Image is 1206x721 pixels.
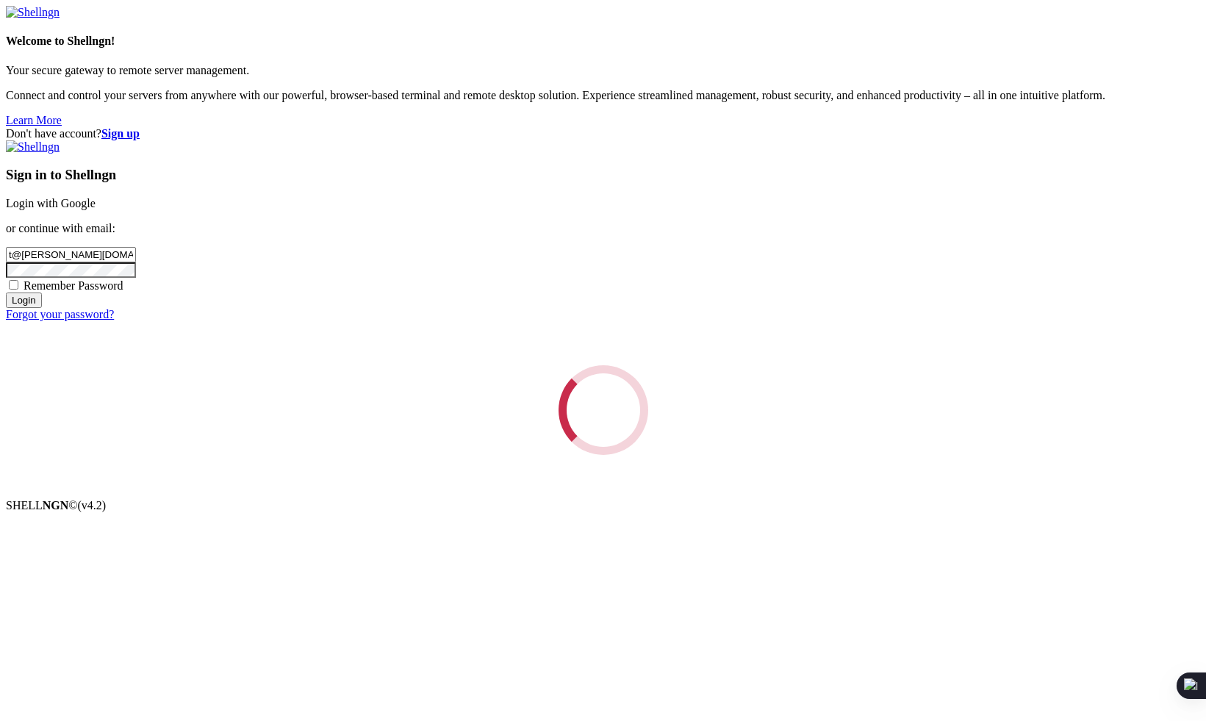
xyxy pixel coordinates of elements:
[6,222,1200,235] p: or continue with email:
[6,35,1200,48] h4: Welcome to Shellngn!
[6,308,114,320] a: Forgot your password?
[6,140,60,154] img: Shellngn
[6,127,1200,140] div: Don't have account?
[6,499,106,512] span: SHELL ©
[6,64,1200,77] p: Your secure gateway to remote server management.
[6,114,62,126] a: Learn More
[6,89,1200,102] p: Connect and control your servers from anywhere with our powerful, browser-based terminal and remo...
[43,499,69,512] b: NGN
[6,167,1200,183] h3: Sign in to Shellngn
[6,247,136,262] input: Email address
[24,279,123,292] span: Remember Password
[539,347,666,473] div: Loading...
[101,127,140,140] a: Sign up
[6,293,42,308] input: Login
[9,280,18,290] input: Remember Password
[6,197,96,209] a: Login with Google
[6,6,60,19] img: Shellngn
[78,499,107,512] span: 4.2.0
